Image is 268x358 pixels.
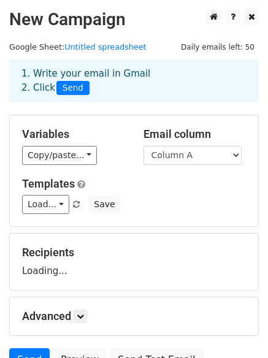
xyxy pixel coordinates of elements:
h5: Recipients [22,246,246,259]
a: Templates [22,177,75,190]
a: Load... [22,195,69,214]
h5: Advanced [22,310,246,323]
h2: New Campaign [9,9,259,30]
h5: Variables [22,128,125,141]
h5: Email column [144,128,247,141]
div: 1. Write your email in Gmail 2. Click [12,67,256,95]
button: Save [88,195,120,214]
a: Copy/paste... [22,146,97,165]
span: Send [56,81,90,96]
a: Untitled spreadsheet [64,42,146,51]
span: Daily emails left: 50 [177,40,259,54]
a: Daily emails left: 50 [177,42,259,51]
div: Loading... [22,246,246,278]
small: Google Sheet: [9,42,147,51]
